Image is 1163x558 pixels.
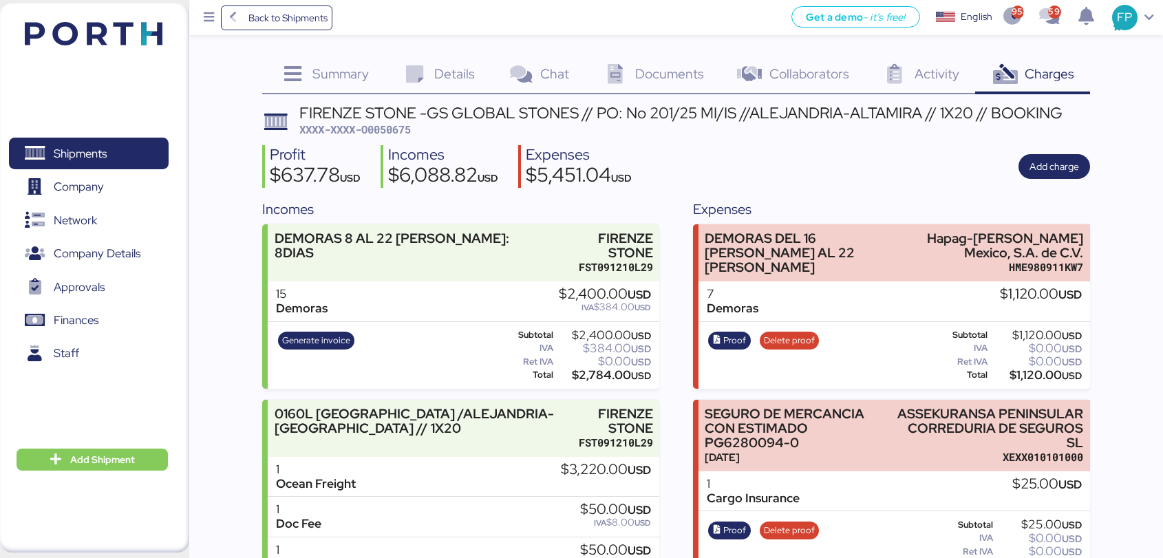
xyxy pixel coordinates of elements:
div: FIRENZE STONE [553,231,653,260]
div: 15 [276,287,328,301]
button: Add Shipment [17,449,168,471]
div: Total [933,370,988,380]
span: USD [1062,519,1082,531]
div: 1 [276,543,383,557]
span: USD [1058,287,1082,302]
div: Incomes [262,199,659,219]
span: USD [1058,477,1082,492]
a: Staff [9,338,169,369]
a: Company Details [9,238,169,270]
div: English [961,10,992,24]
button: Delete proof [760,332,820,350]
span: IVA [581,302,594,313]
div: $384.00 [559,302,651,312]
div: 0160L [GEOGRAPHIC_DATA] /ALEJANDRIA-[GEOGRAPHIC_DATA] // 1X20 [275,407,573,436]
div: $50.00 [580,543,651,558]
span: FP [1117,8,1132,26]
span: Company Details [54,244,140,264]
div: 1 [707,477,800,491]
div: Ocean Freight [276,477,356,491]
span: IVA [594,517,606,528]
div: Ret IVA [502,357,553,367]
span: Approvals [54,277,105,297]
div: Expenses [526,145,632,165]
span: Charges [1025,65,1074,83]
div: $25.00 [1012,477,1082,492]
div: XEXX010101000 [893,450,1084,464]
div: $6,088.82 [388,165,498,189]
span: Generate invoice [282,333,350,348]
span: Documents [635,65,704,83]
button: Generate invoice [278,332,355,350]
div: FST091210L29 [553,260,653,275]
span: Collaborators [769,65,849,83]
span: USD [634,517,651,528]
div: $2,784.00 [556,370,651,380]
div: 1 [276,462,356,477]
span: USD [631,330,651,342]
div: $0.00 [990,343,1082,354]
div: IVA [502,343,553,353]
div: Subtotal [502,330,553,340]
span: USD [628,287,651,302]
span: Summary [312,65,369,83]
span: USD [1062,330,1082,342]
div: $1,120.00 [990,330,1082,341]
div: DEMORAS 8 AL 22 [PERSON_NAME]: 8DIAS [275,231,546,260]
a: Finances [9,305,169,336]
span: USD [1062,533,1082,545]
span: USD [478,171,498,184]
div: Incomes [388,145,498,165]
div: FIRENZE STONE [579,407,653,436]
div: FIRENZE STONE -GS GLOBAL STONES // PO: No 201/25 MI/IS //ALEJANDRIA-ALTAMIRA // 1X20 // BOOKING [299,105,1063,120]
div: DEMORAS DEL 16 [PERSON_NAME] AL 22 [PERSON_NAME] [705,231,919,275]
div: $637.78 [270,165,361,189]
div: Doc Fee [276,517,321,531]
div: $384.00 [556,343,651,354]
span: USD [628,462,651,477]
span: USD [631,356,651,368]
div: 7 [707,287,758,301]
a: Approvals [9,271,169,303]
div: Demoras [707,301,758,316]
div: SEGURO DE MERCANCIA CON ESTIMADO PG6280094-0 [705,407,886,450]
span: Staff [54,343,79,363]
div: Total [502,370,553,380]
div: $0.00 [990,356,1082,367]
span: USD [631,343,651,355]
div: [DATE] [705,450,886,464]
div: $0.00 [996,533,1082,544]
div: HME980911KW7 [926,260,1083,275]
span: USD [340,171,361,184]
span: Delete proof [764,523,815,538]
span: Proof [723,333,746,348]
a: Network [9,204,169,236]
div: Cargo Insurance [707,491,800,506]
span: Delete proof [764,333,815,348]
span: Details [434,65,475,83]
div: Ret IVA [933,357,988,367]
span: USD [628,543,651,558]
a: Shipments [9,138,169,169]
div: IVA [933,343,988,353]
span: Proof [723,523,746,538]
a: Back to Shipments [221,6,333,30]
div: $5,451.04 [526,165,632,189]
span: USD [1062,546,1082,558]
a: Company [9,171,169,203]
div: $25.00 [996,519,1082,530]
div: Subtotal [933,520,993,530]
span: USD [1062,369,1082,382]
span: USD [1062,356,1082,368]
span: Company [54,177,104,197]
button: Add charge [1018,154,1090,179]
button: Delete proof [760,522,820,539]
div: Ret IVA [933,547,993,557]
span: Activity [915,65,959,83]
div: Expenses [693,199,1090,219]
div: $2,400.00 [559,287,651,302]
div: Demoras [276,301,328,316]
span: USD [634,302,651,313]
div: $3,220.00 [561,462,651,477]
div: Subtotal [933,330,988,340]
